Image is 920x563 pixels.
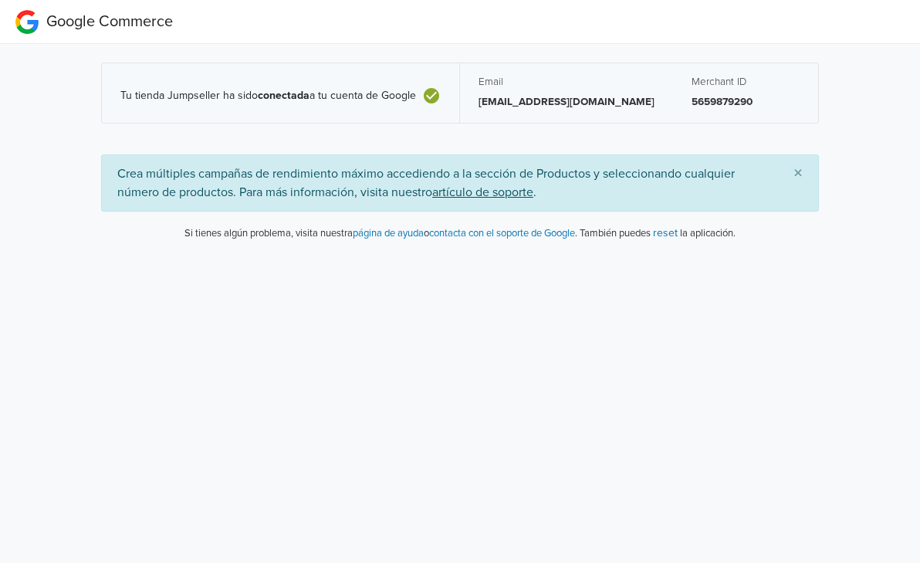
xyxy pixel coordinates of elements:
[239,185,536,200] a: Para más información, visita nuestroartículo de soporte.
[692,76,800,88] h5: Merchant ID
[258,89,309,102] b: conectada
[432,185,533,200] u: artículo de soporte
[479,76,654,88] h5: Email
[692,94,800,110] p: 5659879290
[46,12,173,31] span: Google Commerce
[778,155,818,192] button: Close
[479,94,654,110] p: [EMAIL_ADDRESS][DOMAIN_NAME]
[577,224,736,242] p: También puedes la aplicación.
[101,154,819,212] div: Crea múltiples campañas de rendimiento máximo accediendo a la sección de Productos y seleccionand...
[120,90,416,103] span: Tu tienda Jumpseller ha sido a tu cuenta de Google
[793,162,803,185] span: ×
[184,226,577,242] p: Si tienes algún problema, visita nuestra o .
[429,227,575,239] a: contacta con el soporte de Google
[653,224,678,242] button: reset
[353,227,424,239] a: página de ayuda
